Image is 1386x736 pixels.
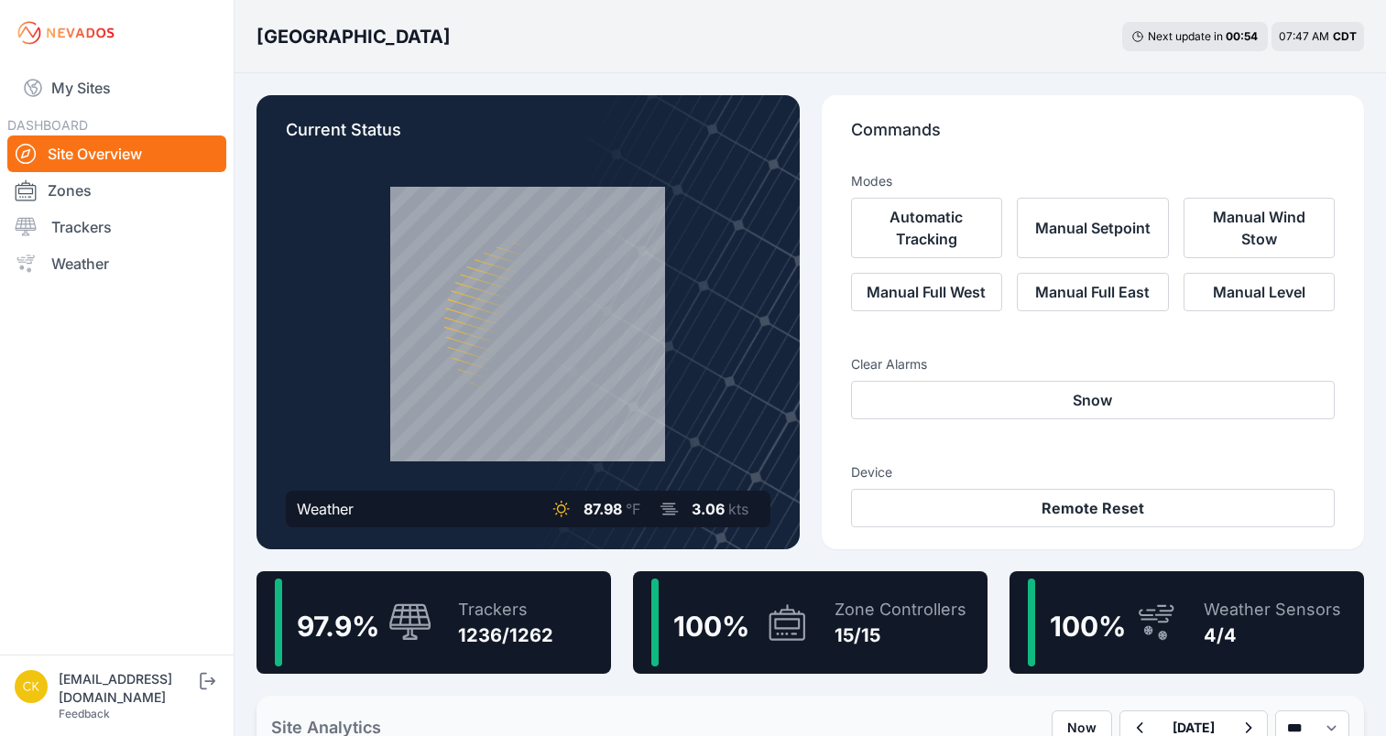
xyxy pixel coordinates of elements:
[7,245,226,282] a: Weather
[1017,198,1169,258] button: Manual Setpoint
[1204,597,1341,622] div: Weather Sensors
[1148,29,1223,43] span: Next update in
[728,500,748,518] span: kts
[297,610,379,643] span: 97.9 %
[851,273,1003,311] button: Manual Full West
[633,571,988,674] a: 100%Zone Controllers15/15
[1050,610,1126,643] span: 100 %
[584,500,622,518] span: 87.98
[1204,622,1341,648] div: 4/4
[458,597,553,622] div: Trackers
[286,117,770,157] p: Current Status
[673,610,749,643] span: 100 %
[851,172,892,190] h3: Modes
[1184,198,1336,258] button: Manual Wind Stow
[1009,571,1364,674] a: 100%Weather Sensors4/4
[835,622,966,648] div: 15/15
[256,24,451,49] h3: [GEOGRAPHIC_DATA]
[692,500,725,518] span: 3.06
[851,198,1003,258] button: Automatic Tracking
[626,500,640,518] span: °F
[256,13,451,60] nav: Breadcrumb
[15,670,48,703] img: ckent@prim.com
[1184,273,1336,311] button: Manual Level
[1279,29,1329,43] span: 07:47 AM
[1226,29,1259,44] div: 00 : 54
[59,707,110,720] a: Feedback
[851,463,1336,482] h3: Device
[835,597,966,622] div: Zone Controllers
[851,489,1336,527] button: Remote Reset
[15,18,117,48] img: Nevados
[851,381,1336,419] button: Snow
[297,498,354,520] div: Weather
[458,622,553,648] div: 1236/1262
[7,66,226,110] a: My Sites
[851,117,1336,157] p: Commands
[7,117,88,133] span: DASHBOARD
[7,209,226,245] a: Trackers
[59,670,196,707] div: [EMAIL_ADDRESS][DOMAIN_NAME]
[1333,29,1357,43] span: CDT
[851,355,1336,373] h3: Clear Alarms
[256,571,611,674] a: 97.9%Trackers1236/1262
[7,135,226,172] a: Site Overview
[7,172,226,209] a: Zones
[1017,273,1169,311] button: Manual Full East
